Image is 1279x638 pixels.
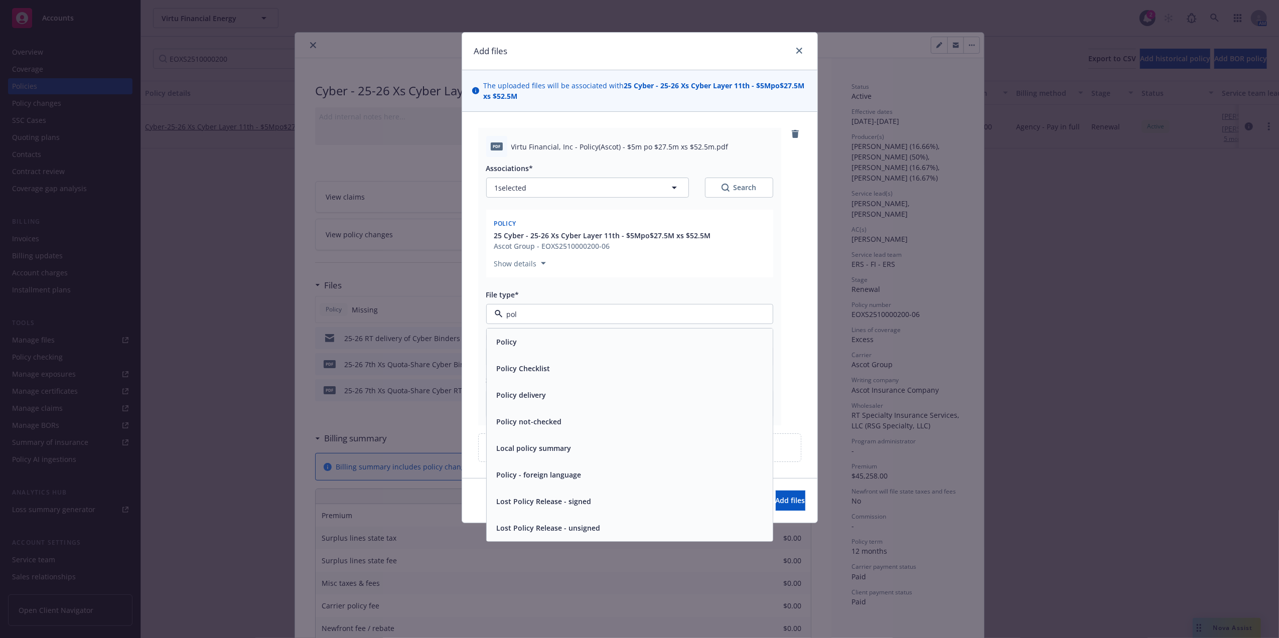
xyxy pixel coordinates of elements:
input: Filter by keyword [503,309,753,320]
button: Policy Checklist [497,363,550,374]
span: File type* [486,290,519,299]
button: Policy delivery [497,390,546,400]
button: Policy [497,337,517,347]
